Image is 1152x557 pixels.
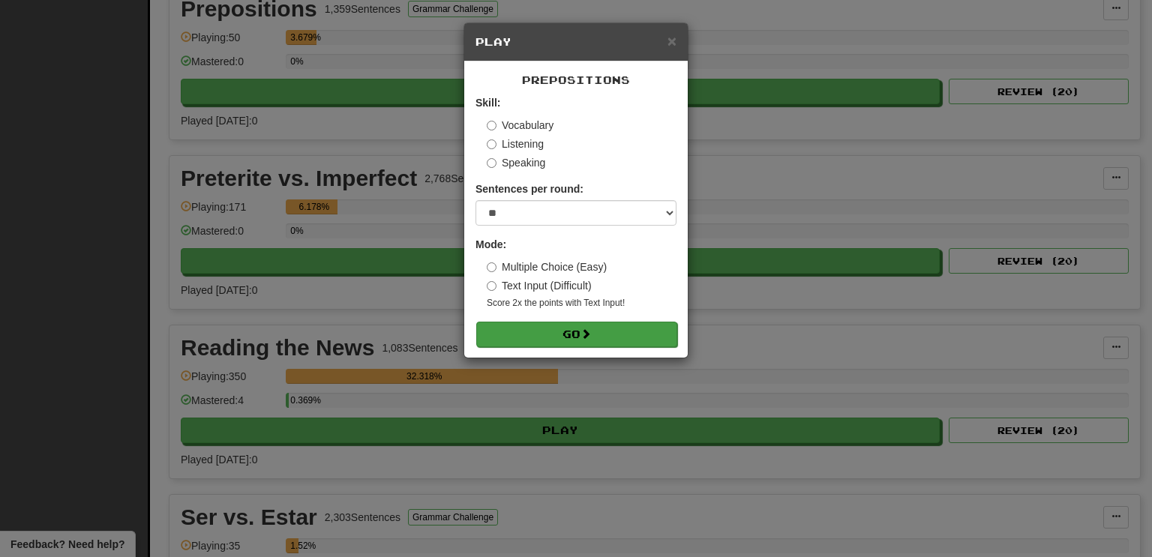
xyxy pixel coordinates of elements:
input: Listening [487,139,496,149]
input: Vocabulary [487,121,496,130]
label: Listening [487,136,544,151]
span: × [667,32,676,49]
small: Score 2x the points with Text Input ! [487,297,676,310]
button: Go [476,322,677,347]
label: Text Input (Difficult) [487,278,592,293]
h5: Play [475,34,676,49]
input: Multiple Choice (Easy) [487,262,496,272]
button: Close [667,33,676,49]
label: Sentences per round: [475,181,583,196]
label: Vocabulary [487,118,553,133]
strong: Skill: [475,97,500,109]
strong: Mode: [475,238,506,250]
label: Speaking [487,155,545,170]
label: Multiple Choice (Easy) [487,259,607,274]
input: Speaking [487,158,496,168]
span: Prepositions [522,73,630,86]
input: Text Input (Difficult) [487,281,496,291]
